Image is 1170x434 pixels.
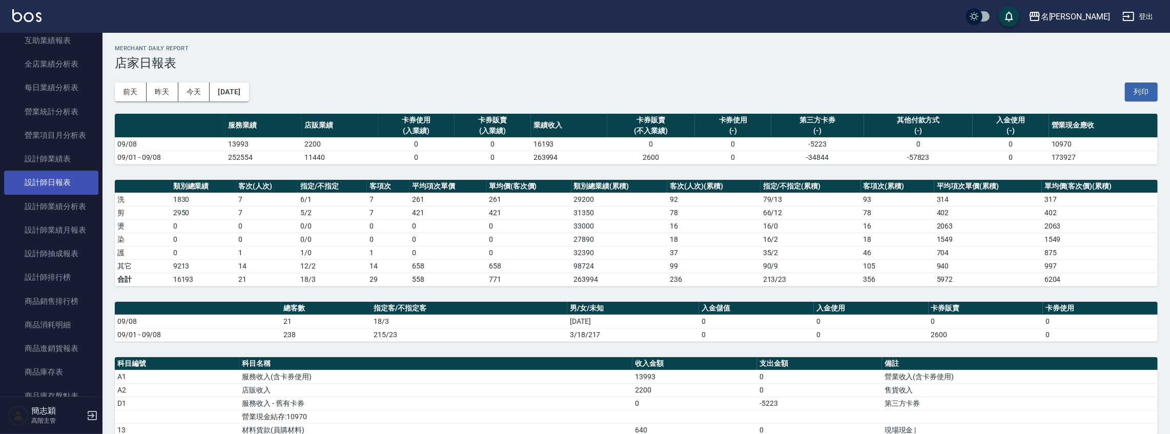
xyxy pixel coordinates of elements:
th: 單均價(客次價) [486,180,571,193]
td: 11440 [302,151,378,164]
td: 7 [367,193,409,206]
div: (-) [697,126,769,136]
img: Person [8,405,29,426]
a: 設計師業績分析表 [4,195,98,218]
td: 剪 [115,206,171,219]
td: 13993 [225,137,302,151]
td: 263994 [571,273,668,286]
th: 指定/不指定 [298,180,367,193]
td: 213/23 [761,273,861,286]
td: 46 [861,246,934,259]
td: 940 [934,259,1042,273]
button: 前天 [115,82,147,101]
td: 236 [667,273,760,286]
a: 設計師日報表 [4,171,98,194]
td: 421 [409,206,486,219]
button: [DATE] [210,82,249,101]
a: 商品庫存表 [4,360,98,384]
a: 互助業績報表 [4,29,98,52]
td: 31350 [571,206,668,219]
td: 261 [409,193,486,206]
table: a dense table [115,180,1158,286]
div: 入金使用 [975,115,1046,126]
button: 名[PERSON_NAME] [1024,6,1114,27]
th: 收入金額 [632,357,757,370]
td: 78 [861,206,934,219]
td: 98724 [571,259,668,273]
th: 類別總業績(累積) [571,180,668,193]
td: 314 [934,193,1042,206]
th: 科目編號 [115,357,239,370]
td: 14 [236,259,298,273]
td: 0 [757,383,881,397]
td: 0 [607,137,695,151]
a: 商品庫存盤點表 [4,384,98,408]
td: 875 [1042,246,1158,259]
td: 服務收入 - 舊有卡券 [239,397,632,410]
th: 店販業績 [302,114,378,138]
p: 高階主管 [31,416,84,425]
td: 09/01 - 09/08 [115,328,281,341]
td: 16193 [171,273,236,286]
td: 1830 [171,193,236,206]
div: (入業績) [457,126,528,136]
td: 0 [367,233,409,246]
th: 單均價(客次價)(累積) [1042,180,1158,193]
td: 09/01 - 09/08 [115,151,225,164]
td: D1 [115,397,239,410]
button: 登出 [1118,7,1158,26]
td: A1 [115,370,239,383]
td: 16 / 2 [761,233,861,246]
td: 29200 [571,193,668,206]
table: a dense table [115,302,1158,342]
td: 356 [861,273,934,286]
td: 21 [281,315,371,328]
td: 402 [1042,206,1158,219]
a: 營業項目月分析表 [4,123,98,147]
div: (入業績) [381,126,452,136]
td: 0 [171,246,236,259]
div: (不入業績) [610,126,692,136]
div: 卡券販賣 [457,115,528,126]
div: (-) [774,126,861,136]
td: 服務收入(含卡券使用) [239,370,632,383]
a: 設計師業績表 [4,147,98,171]
td: 0 [757,370,881,383]
td: 0 [367,219,409,233]
td: 0 / 0 [298,233,367,246]
td: 2200 [302,137,378,151]
td: 252554 [225,151,302,164]
td: 18 [667,233,760,246]
td: [DATE] [567,315,699,328]
a: 設計師業績月報表 [4,218,98,242]
td: -5223 [771,137,864,151]
td: 93 [861,193,934,206]
td: -5223 [757,397,881,410]
td: 0 [171,233,236,246]
a: 商品消耗明細 [4,313,98,337]
td: 0 [1043,315,1158,328]
td: 263994 [531,151,607,164]
td: 29 [367,273,409,286]
div: 卡券使用 [381,115,452,126]
td: 第三方卡券 [882,397,1158,410]
td: 2063 [934,219,1042,233]
td: 658 [409,259,486,273]
td: 2950 [171,206,236,219]
a: 全店業績分析表 [4,52,98,76]
td: 35 / 2 [761,246,861,259]
td: 771 [486,273,571,286]
td: 1549 [934,233,1042,246]
td: 0 [486,233,571,246]
button: save [999,6,1019,27]
td: 0 [409,246,486,259]
td: 營業現金結存:10970 [239,410,632,423]
th: 男/女/未知 [567,302,699,315]
th: 科目名稱 [239,357,632,370]
td: -34844 [771,151,864,164]
td: 0 [486,246,571,259]
td: 13993 [632,370,757,383]
td: 92 [667,193,760,206]
td: 173927 [1049,151,1158,164]
td: 16 [861,219,934,233]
